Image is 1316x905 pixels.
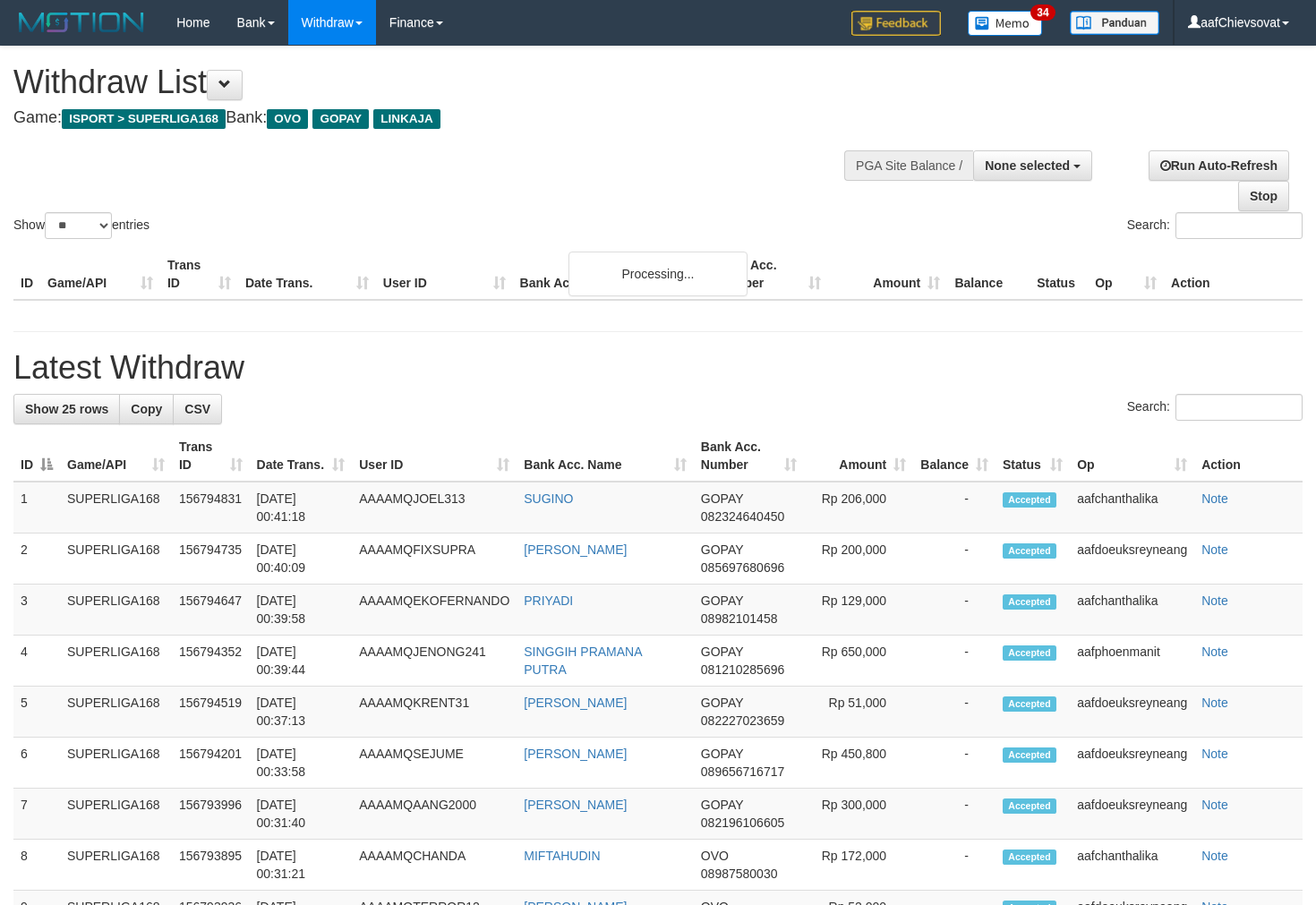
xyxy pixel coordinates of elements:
[1149,150,1289,181] a: Run Auto-Refresh
[13,789,60,840] td: 7
[804,738,913,789] td: Rp 450,800
[1003,645,1056,661] span: Accepted
[804,482,913,534] td: Rp 206,000
[701,849,729,863] span: OVO
[60,789,172,840] td: SUPERLIGA168
[13,109,859,127] h4: Game: Bank:
[250,431,353,482] th: Date Trans.: activate to sort column ascending
[250,585,353,636] td: [DATE] 00:39:58
[913,636,996,687] td: -
[60,585,172,636] td: SUPERLIGA168
[1070,585,1194,636] td: aafchanthalika
[13,482,60,534] td: 1
[13,534,60,585] td: 2
[996,431,1070,482] th: Status: activate to sort column ascending
[701,815,784,830] span: Copy 082196106605 to clipboard
[701,645,743,659] span: GOPAY
[1201,849,1228,863] a: Note
[1070,687,1194,738] td: aafdoeuksreyneang
[1030,249,1088,300] th: Status
[352,738,517,789] td: AAAAMQSEJUME
[1070,431,1194,482] th: Op: activate to sort column ascending
[1127,212,1303,239] label: Search:
[250,687,353,738] td: [DATE] 00:37:13
[13,687,60,738] td: 5
[376,249,513,300] th: User ID
[13,64,859,100] h1: Withdraw List
[250,534,353,585] td: [DATE] 00:40:09
[1070,636,1194,687] td: aafphoenmanit
[973,150,1092,181] button: None selected
[701,662,784,677] span: Copy 081210285696 to clipboard
[524,798,627,812] a: [PERSON_NAME]
[804,687,913,738] td: Rp 51,000
[709,249,828,300] th: Bank Acc. Number
[804,840,913,891] td: Rp 172,000
[13,350,1303,386] h1: Latest Withdraw
[517,431,694,482] th: Bank Acc. Name: activate to sort column ascending
[701,696,743,710] span: GOPAY
[913,687,996,738] td: -
[13,394,120,424] a: Show 25 rows
[1003,798,1056,814] span: Accepted
[524,542,627,557] a: [PERSON_NAME]
[1070,534,1194,585] td: aafdoeuksreyneang
[352,789,517,840] td: AAAAMQAANG2000
[60,687,172,738] td: SUPERLIGA168
[60,431,172,482] th: Game/API: activate to sort column ascending
[804,636,913,687] td: Rp 650,000
[524,747,627,761] a: [PERSON_NAME]
[352,482,517,534] td: AAAAMQJOEL313
[913,840,996,891] td: -
[1003,543,1056,559] span: Accepted
[1175,212,1303,239] input: Search:
[524,593,573,608] a: PRIYADI
[160,249,238,300] th: Trans ID
[1238,181,1289,211] a: Stop
[1175,394,1303,421] input: Search:
[513,249,710,300] th: Bank Acc. Name
[13,636,60,687] td: 4
[1070,11,1159,35] img: panduan.png
[131,402,162,416] span: Copy
[851,11,941,36] img: Feedback.jpg
[701,593,743,608] span: GOPAY
[985,158,1070,173] span: None selected
[13,9,150,36] img: MOTION_logo.png
[352,431,517,482] th: User ID: activate to sort column ascending
[701,491,743,506] span: GOPAY
[1201,491,1228,506] a: Note
[828,249,947,300] th: Amount
[1164,249,1303,300] th: Action
[913,789,996,840] td: -
[701,713,784,728] span: Copy 082227023659 to clipboard
[1070,789,1194,840] td: aafdoeuksreyneang
[804,585,913,636] td: Rp 129,000
[172,738,250,789] td: 156794201
[701,611,778,626] span: Copy 08982101458 to clipboard
[13,212,150,239] label: Show entries
[172,585,250,636] td: 156794647
[1003,747,1056,763] span: Accepted
[524,696,627,710] a: [PERSON_NAME]
[13,738,60,789] td: 6
[60,738,172,789] td: SUPERLIGA168
[60,482,172,534] td: SUPERLIGA168
[250,789,353,840] td: [DATE] 00:31:40
[352,585,517,636] td: AAAAMQEKOFERNANDO
[373,109,440,129] span: LINKAJA
[947,249,1030,300] th: Balance
[1201,798,1228,812] a: Note
[25,402,108,416] span: Show 25 rows
[913,431,996,482] th: Balance: activate to sort column ascending
[267,109,308,129] span: OVO
[1127,394,1303,421] label: Search:
[1070,840,1194,891] td: aafchanthalika
[62,109,226,129] span: ISPORT > SUPERLIGA168
[804,789,913,840] td: Rp 300,000
[1030,4,1055,21] span: 34
[913,534,996,585] td: -
[844,150,973,181] div: PGA Site Balance /
[701,798,743,812] span: GOPAY
[701,764,784,779] span: Copy 089656716717 to clipboard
